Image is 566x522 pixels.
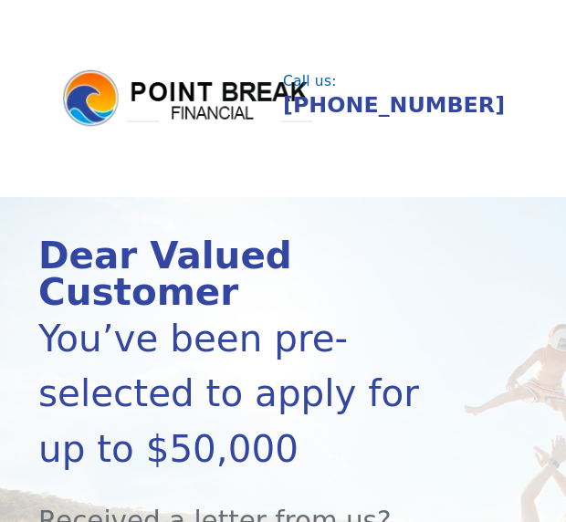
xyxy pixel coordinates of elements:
a: [PHONE_NUMBER] [283,92,505,118]
img: logo.png [60,68,316,129]
div: Dear Valued Customer [38,237,455,311]
div: You’ve been pre-selected to apply for up to $50,000 [38,311,455,477]
div: Call us: [283,75,519,89]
